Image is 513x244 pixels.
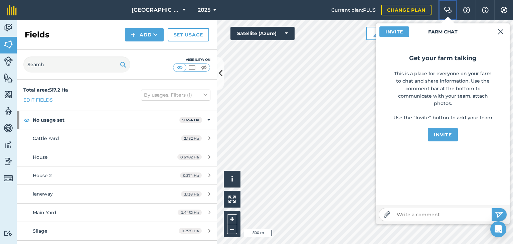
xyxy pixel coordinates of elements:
[393,114,493,121] p: Use the “Invite” button to add your team
[178,210,202,215] span: 0.4432 Ha
[4,39,13,49] img: svg+xml;base64,PHN2ZyB4bWxucz0iaHR0cDovL3d3dy53My5vcmcvMjAwMC9zdmciIHdpZHRoPSI1NiIgaGVpZ2h0PSI2MC...
[393,53,493,63] h2: Get your farm talking
[17,111,217,129] div: No usage set9.654 Ha
[231,175,233,183] span: i
[33,135,59,141] span: Cattle Yard
[17,222,217,240] a: Silage0.2571 Ha
[180,172,202,178] span: 0.374 Ha
[498,28,504,36] img: svg+xml;base64,PHN2ZyB4bWxucz0iaHR0cDovL3d3dy53My5vcmcvMjAwMC9zdmciIHdpZHRoPSIyMiIgaGVpZ2h0PSIzMC...
[132,6,180,14] span: [GEOGRAPHIC_DATA]
[17,166,217,185] a: House 20.374 Ha
[4,90,13,100] img: svg+xml;base64,PHN2ZyB4bWxucz0iaHR0cDovL3d3dy53My5vcmcvMjAwMC9zdmciIHdpZHRoPSI1NiIgaGVpZ2h0PSI2MC...
[4,156,13,166] img: svg+xml;base64,PD94bWwgdmVyc2lvbj0iMS4wIiBlbmNvZGluZz0idXRmLTgiPz4KPCEtLSBHZW5lcmF0b3I6IEFkb2JlIE...
[17,129,217,147] a: Cattle Yard2.182 Ha
[141,90,210,100] button: By usages, Filters (1)
[33,210,56,216] span: Main Yard
[131,31,136,39] img: svg+xml;base64,PHN2ZyB4bWxucz0iaHR0cDovL3d3dy53My5vcmcvMjAwMC9zdmciIHdpZHRoPSIxNCIgaGVpZ2h0PSIyNC...
[393,70,493,107] p: This is a place for everyone on your farm to chat and share information. Use the comment bar at t...
[198,6,210,14] span: 2025
[224,171,240,188] button: i
[4,23,13,33] img: svg+xml;base64,PD94bWwgdmVyc2lvbj0iMS4wIiBlbmNvZGluZz0idXRmLTgiPz4KPCEtLSBHZW5lcmF0b3I6IEFkb2JlIE...
[4,106,13,116] img: svg+xml;base64,PD94bWwgdmVyc2lvbj0iMS4wIiBlbmNvZGluZz0idXRmLTgiPz4KPCEtLSBHZW5lcmF0b3I6IEFkb2JlIE...
[7,5,17,15] img: fieldmargin Logo
[4,123,13,133] img: svg+xml;base64,PD94bWwgdmVyc2lvbj0iMS4wIiBlbmNvZGluZz0idXRmLTgiPz4KPCEtLSBHZW5lcmF0b3I6IEFkb2JlIE...
[23,56,130,73] input: Search
[463,7,471,13] img: A question mark icon
[428,128,458,141] button: Invite
[444,7,452,13] img: Two speech bubbles overlapping with the left bubble in the forefront
[376,23,510,40] h3: Farm Chat
[500,7,508,13] img: A cog icon
[17,148,217,166] a: House0.6782 Ha
[4,230,13,237] img: svg+xml;base64,PD94bWwgdmVyc2lvbj0iMS4wIiBlbmNvZGluZz0idXRmLTgiPz4KPCEtLSBHZW5lcmF0b3I6IEFkb2JlIE...
[23,87,68,93] strong: Total area : 517.2 Ha
[120,60,126,69] img: svg+xml;base64,PHN2ZyB4bWxucz0iaHR0cDovL3d3dy53My5vcmcvMjAwMC9zdmciIHdpZHRoPSIxOSIgaGVpZ2h0PSIyNC...
[176,64,184,71] img: svg+xml;base64,PHN2ZyB4bWxucz0iaHR0cDovL3d3dy53My5vcmcvMjAwMC9zdmciIHdpZHRoPSI1MCIgaGVpZ2h0PSI0MC...
[177,154,202,160] span: 0.6782 Ha
[331,6,376,14] span: Current plan : PLUS
[168,28,209,41] a: Set usage
[17,185,217,203] a: laneway3.138 Ha
[373,30,380,37] img: Ruler icon
[379,26,409,37] button: Invite
[181,135,202,141] span: 2.182 Ha
[381,5,432,15] a: Change plan
[33,191,53,197] span: laneway
[394,210,492,219] input: Write a comment
[125,28,164,41] button: Add
[33,172,52,178] span: House 2
[227,214,237,224] button: +
[181,191,202,197] span: 3.138 Ha
[495,211,503,219] img: svg+xml;base64,PHN2ZyB4bWxucz0iaHR0cDovL3d3dy53My5vcmcvMjAwMC9zdmciIHdpZHRoPSIyNSIgaGVpZ2h0PSIyNC...
[482,6,489,14] img: svg+xml;base64,PHN2ZyB4bWxucz0iaHR0cDovL3d3dy53My5vcmcvMjAwMC9zdmciIHdpZHRoPSIxNyIgaGVpZ2h0PSIxNy...
[230,27,295,40] button: Satellite (Azure)
[25,29,49,40] h2: Fields
[188,64,196,71] img: svg+xml;base64,PHN2ZyB4bWxucz0iaHR0cDovL3d3dy53My5vcmcvMjAwMC9zdmciIHdpZHRoPSI1MCIgaGVpZ2h0PSI0MC...
[179,228,202,234] span: 0.2571 Ha
[173,57,210,63] div: Visibility: On
[366,27,415,40] button: Measure
[4,140,13,150] img: svg+xml;base64,PD94bWwgdmVyc2lvbj0iMS4wIiBlbmNvZGluZz0idXRmLTgiPz4KPCEtLSBHZW5lcmF0b3I6IEFkb2JlIE...
[33,111,179,129] strong: No usage set
[17,204,217,222] a: Main Yard0.4432 Ha
[4,56,13,66] img: svg+xml;base64,PD94bWwgdmVyc2lvbj0iMS4wIiBlbmNvZGluZz0idXRmLTgiPz4KPCEtLSBHZW5lcmF0b3I6IEFkb2JlIE...
[33,228,47,234] span: Silage
[200,64,208,71] img: svg+xml;base64,PHN2ZyB4bWxucz0iaHR0cDovL3d3dy53My5vcmcvMjAwMC9zdmciIHdpZHRoPSI1MCIgaGVpZ2h0PSI0MC...
[23,96,53,104] a: Edit fields
[490,221,506,237] div: Open Intercom Messenger
[4,173,13,183] img: svg+xml;base64,PD94bWwgdmVyc2lvbj0iMS4wIiBlbmNvZGluZz0idXRmLTgiPz4KPCEtLSBHZW5lcmF0b3I6IEFkb2JlIE...
[227,224,237,234] button: –
[4,73,13,83] img: svg+xml;base64,PHN2ZyB4bWxucz0iaHR0cDovL3d3dy53My5vcmcvMjAwMC9zdmciIHdpZHRoPSI1NiIgaGVpZ2h0PSI2MC...
[384,211,390,218] img: Paperclip icon
[33,154,48,160] span: House
[182,118,199,122] strong: 9.654 Ha
[228,196,236,203] img: Four arrows, one pointing top left, one top right, one bottom right and the last bottom left
[24,116,30,124] img: svg+xml;base64,PHN2ZyB4bWxucz0iaHR0cDovL3d3dy53My5vcmcvMjAwMC9zdmciIHdpZHRoPSIxOCIgaGVpZ2h0PSIyNC...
